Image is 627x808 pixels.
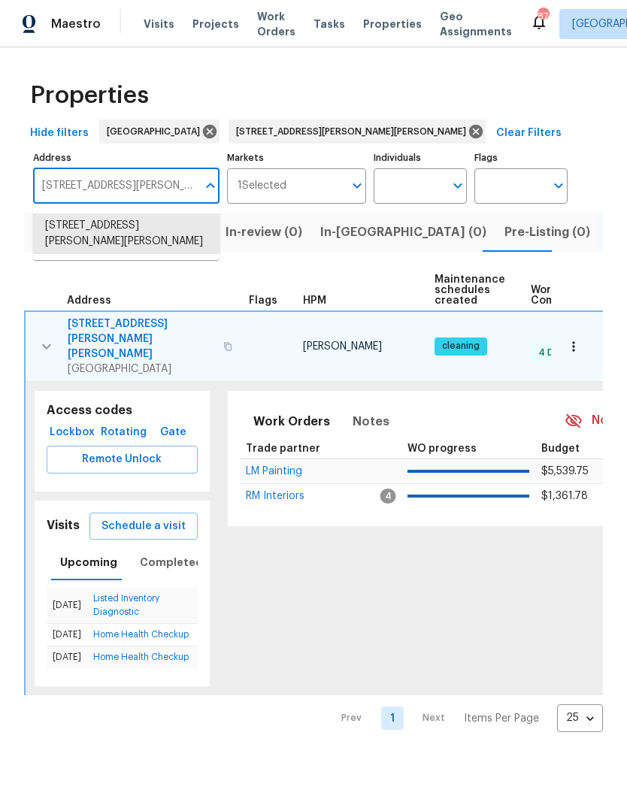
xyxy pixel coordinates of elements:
[192,17,239,32] span: Projects
[249,295,277,306] span: Flags
[227,153,367,162] label: Markets
[313,19,345,29] span: Tasks
[532,347,577,359] span: 4 Done
[320,222,486,243] span: In-[GEOGRAPHIC_DATA] (0)
[474,153,568,162] label: Flags
[246,491,304,501] span: RM Interiors
[363,17,422,32] span: Properties
[99,120,220,144] div: [GEOGRAPHIC_DATA]
[68,316,214,362] span: [STREET_ADDRESS][PERSON_NAME][PERSON_NAME]
[541,491,588,501] span: $1,361.78
[93,630,189,639] a: Home Health Checkup
[30,88,149,103] span: Properties
[464,711,539,726] p: Items Per Page
[496,124,562,143] span: Clear Filters
[60,553,117,572] span: Upcoming
[347,175,368,196] button: Open
[200,175,221,196] button: Close
[101,517,186,536] span: Schedule a visit
[140,553,203,572] span: Completed
[531,285,625,306] span: Work Order Completion
[236,124,472,139] span: [STREET_ADDRESS][PERSON_NAME][PERSON_NAME]
[33,213,220,254] li: [STREET_ADDRESS][PERSON_NAME][PERSON_NAME]
[303,295,326,306] span: HPM
[246,492,304,501] a: RM Interiors
[144,17,174,32] span: Visits
[541,466,589,477] span: $5,539.75
[24,120,95,147] button: Hide filters
[229,120,486,144] div: [STREET_ADDRESS][PERSON_NAME][PERSON_NAME]
[47,403,198,419] h5: Access codes
[47,419,98,446] button: Lockbox
[51,17,101,32] span: Maestro
[104,423,144,442] span: Rotating
[435,274,505,306] span: Maintenance schedules created
[303,341,382,352] span: [PERSON_NAME]
[538,9,548,24] div: 87
[504,222,590,243] span: Pre-Listing (0)
[557,698,603,737] div: 25
[246,467,302,476] a: LM Painting
[381,707,404,730] a: Goto page 1
[238,180,286,192] span: 1 Selected
[490,120,568,147] button: Clear Filters
[67,295,111,306] span: Address
[68,362,214,377] span: [GEOGRAPHIC_DATA]
[33,153,220,162] label: Address
[253,411,330,432] span: Work Orders
[93,594,159,616] a: Listed Inventory Diagnostic
[150,419,198,446] button: Gate
[541,443,580,454] span: Budget
[374,153,467,162] label: Individuals
[257,9,295,39] span: Work Orders
[353,411,389,432] span: Notes
[156,423,192,442] span: Gate
[47,623,87,646] td: [DATE]
[59,450,186,469] span: Remote Unlock
[380,489,396,504] span: 4
[436,340,486,353] span: cleaning
[47,446,198,474] button: Remote Unlock
[47,646,87,668] td: [DATE]
[98,419,150,446] button: Rotating
[407,443,477,454] span: WO progress
[327,704,603,732] nav: Pagination Navigation
[447,175,468,196] button: Open
[47,588,87,623] td: [DATE]
[47,518,80,534] h5: Visits
[548,175,569,196] button: Open
[107,124,206,139] span: [GEOGRAPHIC_DATA]
[246,443,320,454] span: Trade partner
[89,513,198,540] button: Schedule a visit
[226,222,302,243] span: In-review (0)
[53,423,92,442] span: Lockbox
[246,466,302,477] span: LM Painting
[33,168,197,204] input: Search ...
[30,124,89,143] span: Hide filters
[440,9,512,39] span: Geo Assignments
[93,652,189,661] a: Home Health Checkup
